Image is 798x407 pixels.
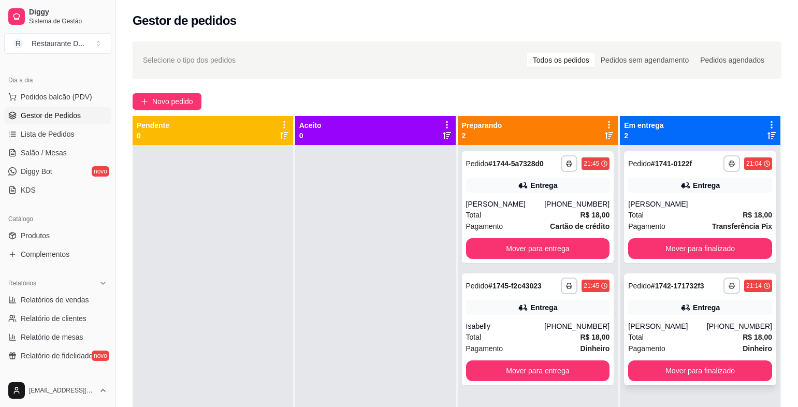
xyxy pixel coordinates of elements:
[624,120,663,130] p: Em entrega
[693,302,720,313] div: Entrega
[21,129,75,139] span: Lista de Pedidos
[21,92,92,102] span: Pedidos balcão (PDV)
[4,126,111,142] a: Lista de Pedidos
[4,107,111,124] a: Gestor de Pedidos
[137,120,169,130] p: Pendente
[4,182,111,198] a: KDS
[299,120,322,130] p: Aceito
[580,344,610,353] strong: Dinheiro
[29,386,95,395] span: [EMAIL_ADDRESS][DOMAIN_NAME]
[628,238,772,259] button: Mover para finalizado
[466,159,489,168] span: Pedido
[21,166,52,177] span: Diggy Bot
[133,12,237,29] h2: Gestor de pedidos
[544,321,610,331] div: [PHONE_NUMBER]
[4,211,111,227] div: Catálogo
[29,17,107,25] span: Sistema de Gestão
[4,163,111,180] a: Diggy Botnovo
[4,347,111,364] a: Relatório de fidelidadenovo
[530,180,557,191] div: Entrega
[488,282,542,290] strong: # 1745-f2c43023
[746,159,762,168] div: 21:04
[580,211,610,219] strong: R$ 18,00
[624,130,663,141] p: 2
[21,230,50,241] span: Produtos
[580,333,610,341] strong: R$ 18,00
[462,130,502,141] p: 2
[4,33,111,54] button: Select a team
[32,38,84,49] div: Restaurante D ...
[21,148,67,158] span: Salão / Mesas
[4,89,111,105] button: Pedidos balcão (PDV)
[628,159,651,168] span: Pedido
[21,110,81,121] span: Gestor de Pedidos
[152,96,193,107] span: Novo pedido
[4,329,111,345] a: Relatório de mesas
[628,343,665,354] span: Pagamento
[21,295,89,305] span: Relatórios de vendas
[628,199,772,209] div: [PERSON_NAME]
[584,159,599,168] div: 21:45
[628,331,644,343] span: Total
[628,282,651,290] span: Pedido
[21,313,86,324] span: Relatório de clientes
[628,221,665,232] span: Pagamento
[651,282,704,290] strong: # 1742-171732f3
[693,180,720,191] div: Entrega
[4,72,111,89] div: Dia a dia
[550,222,610,230] strong: Cartão de crédito
[595,53,694,67] div: Pedidos sem agendamento
[4,144,111,161] a: Salão / Mesas
[746,282,762,290] div: 21:14
[707,321,772,331] div: [PHONE_NUMBER]
[743,211,772,219] strong: R$ 18,00
[527,53,595,67] div: Todos os pedidos
[466,238,610,259] button: Mover para entrega
[743,333,772,341] strong: R$ 18,00
[530,302,557,313] div: Entrega
[29,8,107,17] span: Diggy
[466,360,610,381] button: Mover para entrega
[4,310,111,327] a: Relatório de clientes
[143,54,236,66] span: Selecione o tipo dos pedidos
[462,120,502,130] p: Preparando
[4,227,111,244] a: Produtos
[466,209,482,221] span: Total
[21,185,36,195] span: KDS
[628,209,644,221] span: Total
[584,282,599,290] div: 21:45
[13,38,23,49] span: R
[651,159,692,168] strong: # 1741-0122f
[4,378,111,403] button: [EMAIL_ADDRESS][DOMAIN_NAME]
[466,331,482,343] span: Total
[628,360,772,381] button: Mover para finalizado
[4,292,111,308] a: Relatórios de vendas
[21,249,69,259] span: Complementos
[141,98,148,105] span: plus
[299,130,322,141] p: 0
[8,279,36,287] span: Relatórios
[488,159,544,168] strong: # 1744-5a7328d0
[133,93,201,110] button: Novo pedido
[712,222,772,230] strong: Transferência Pix
[743,344,772,353] strong: Dinheiro
[21,332,83,342] span: Relatório de mesas
[466,282,489,290] span: Pedido
[466,199,545,209] div: [PERSON_NAME]
[466,221,503,232] span: Pagamento
[4,246,111,263] a: Complementos
[466,343,503,354] span: Pagamento
[694,53,770,67] div: Pedidos agendados
[466,321,545,331] div: Isabelly
[137,130,169,141] p: 0
[628,321,707,331] div: [PERSON_NAME]
[544,199,610,209] div: [PHONE_NUMBER]
[21,351,93,361] span: Relatório de fidelidade
[4,4,111,29] a: DiggySistema de Gestão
